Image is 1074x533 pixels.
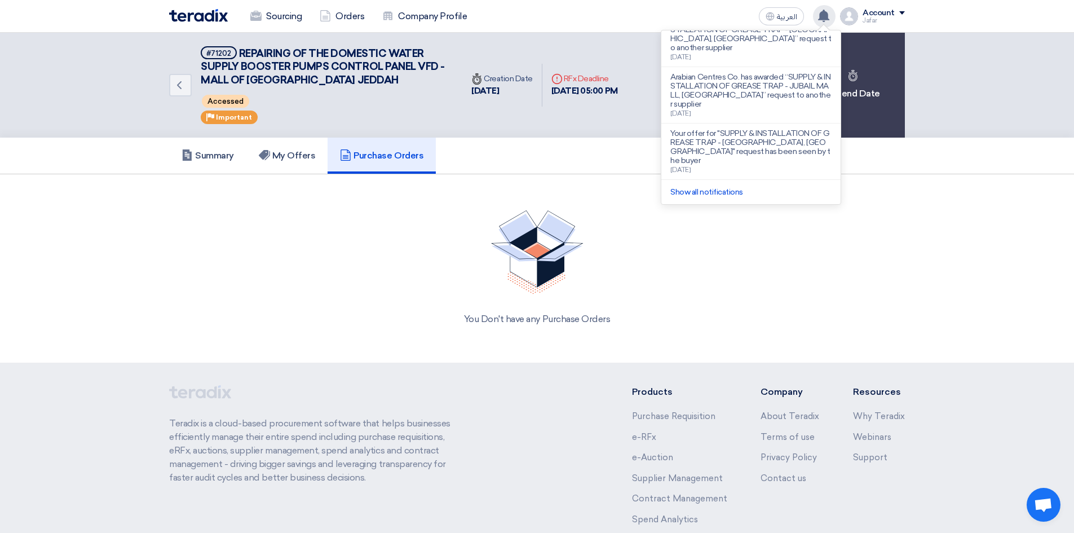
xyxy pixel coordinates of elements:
div: Account [863,8,895,18]
div: [DATE] [471,85,533,98]
a: My Offers [246,138,328,174]
p: Teradix is a cloud-based procurement software that helps businesses efficiently manage their enti... [169,417,463,484]
div: Extend Date [803,33,905,138]
a: Purchase Requisition [632,411,715,421]
div: Creation Date [471,73,533,85]
a: Spend Analytics [632,514,698,525]
p: Your offer for "SUPPLY & INSTALLATION OF GREASE TRAP - [GEOGRAPHIC_DATA], [GEOGRAPHIC_DATA]" requ... [670,129,832,165]
a: Terms of use [761,432,815,442]
a: e-RFx [632,432,656,442]
a: Supplier Management [632,473,723,483]
h5: My Offers [259,150,316,161]
a: Contact us [761,473,806,483]
img: Teradix logo [169,9,228,22]
a: Why Teradix [853,411,905,421]
div: #71202 [206,50,231,57]
a: About Teradix [761,411,819,421]
h5: Summary [182,150,234,161]
h5: REPAIRING OF THE DOMESTIC WATER SUPPLY BOOSTER PUMPS CONTROL PANEL VFD - MALL OF ARABIA JEDDAH [201,46,449,87]
span: العربية [777,13,797,21]
span: [DATE] [670,109,691,117]
a: Webinars [853,432,891,442]
a: Company Profile [373,4,476,29]
li: Company [761,385,819,399]
p: Arabian Centres Co. has awarded “SUPPLY & INSTALLATION OF GREASE TRAP - JUBAIL MALL, [GEOGRAPHIC_... [670,73,832,109]
a: Sourcing [241,4,311,29]
div: [DATE] 05:00 PM [551,85,618,98]
a: Show all notifications [670,187,742,197]
a: Orders [311,4,373,29]
span: [DATE] [670,53,691,61]
a: e-Auction [632,452,673,462]
span: REPAIRING OF THE DOMESTIC WATER SUPPLY BOOSTER PUMPS CONTROL PANEL VFD - MALL OF [GEOGRAPHIC_DATA... [201,47,445,86]
p: Arabian Centres Co. has awarded “SUPPLY & INSTALLATION OF GREASE TRAP - [GEOGRAPHIC_DATA], [GEOGR... [670,16,832,52]
button: العربية [759,7,804,25]
a: Privacy Policy [761,452,817,462]
a: Summary [169,138,246,174]
a: Contract Management [632,494,727,504]
img: No Quotations Found! [491,210,584,294]
div: Open chat [1027,488,1060,522]
a: Purchase Orders [328,138,436,174]
img: profile_test.png [840,7,858,25]
li: Products [632,385,727,399]
div: Jafar [863,17,905,24]
span: [DATE] [670,166,691,174]
li: Resources [853,385,905,399]
h5: Purchase Orders [340,150,423,161]
span: Accessed [202,95,249,108]
div: RFx Deadline [551,73,618,85]
div: You Don't have any Purchase Orders [183,312,891,326]
a: Support [853,452,887,462]
span: Important [216,113,252,121]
